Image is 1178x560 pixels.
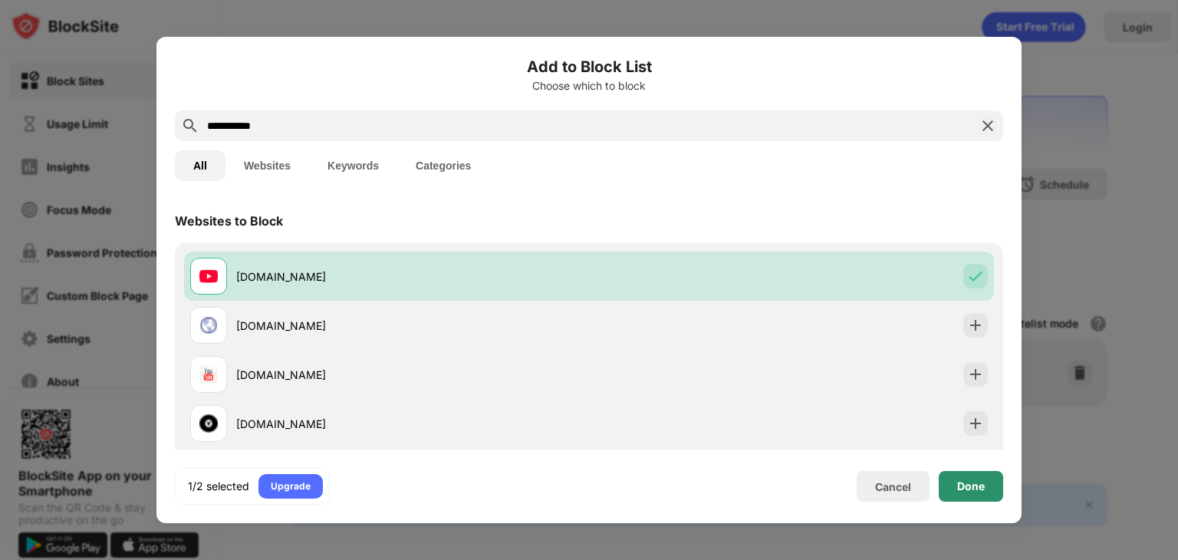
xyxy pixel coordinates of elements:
[199,267,218,285] img: favicons
[236,318,589,334] div: [DOMAIN_NAME]
[236,367,589,383] div: [DOMAIN_NAME]
[199,316,218,334] img: favicons
[271,479,311,494] div: Upgrade
[225,150,309,181] button: Websites
[175,213,283,229] div: Websites to Block
[175,80,1003,92] div: Choose which to block
[175,55,1003,78] h6: Add to Block List
[957,480,985,492] div: Done
[875,480,911,493] div: Cancel
[236,268,589,285] div: [DOMAIN_NAME]
[236,416,589,432] div: [DOMAIN_NAME]
[175,150,225,181] button: All
[397,150,489,181] button: Categories
[181,117,199,135] img: search.svg
[188,479,249,494] div: 1/2 selected
[309,150,397,181] button: Keywords
[199,414,218,433] img: favicons
[199,365,218,384] img: favicons
[979,117,997,135] img: search-close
